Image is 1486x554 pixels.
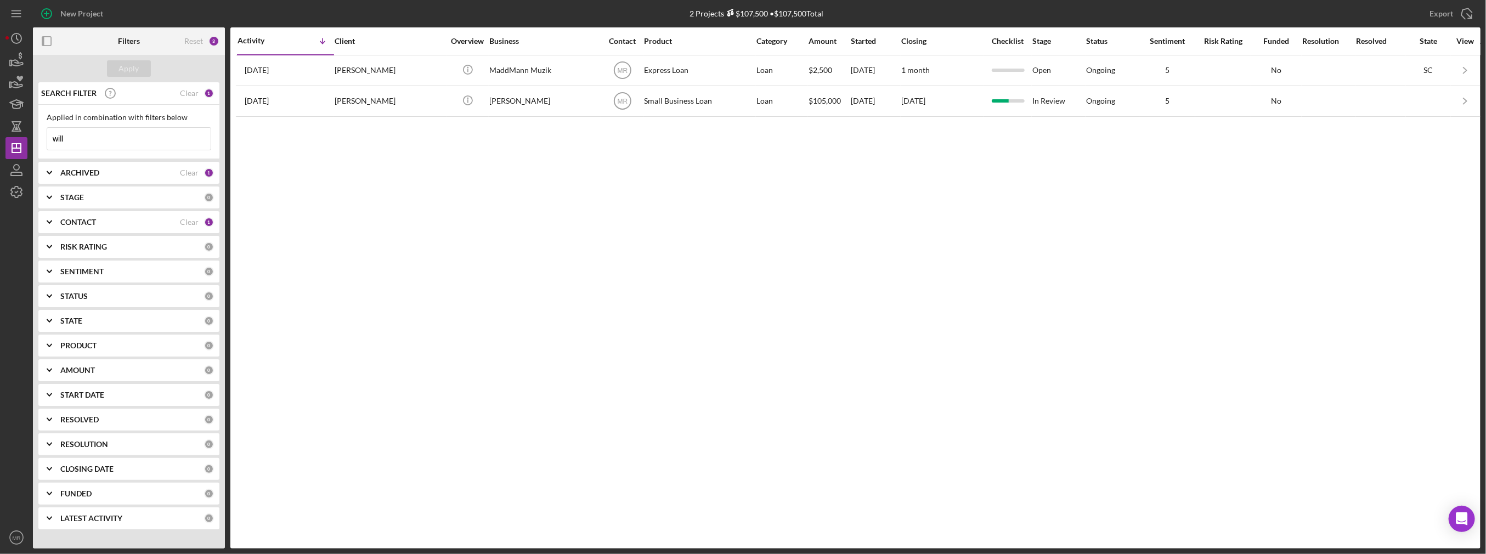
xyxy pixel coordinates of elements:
[1449,506,1475,532] div: Open Intercom Messenger
[107,60,151,77] button: Apply
[644,37,754,46] div: Product
[60,292,88,301] b: STATUS
[809,37,850,46] div: Amount
[756,87,807,116] div: Loan
[725,9,769,18] div: $107,500
[1252,97,1301,105] div: No
[204,439,214,449] div: 0
[60,514,122,523] b: LATEST ACTIVITY
[204,513,214,523] div: 0
[1252,66,1301,75] div: No
[60,391,104,399] b: START DATE
[1086,37,1139,46] div: Status
[60,267,104,276] b: SENTIMENT
[901,96,925,105] time: [DATE]
[204,390,214,400] div: 0
[204,242,214,252] div: 0
[1406,66,1450,75] div: SC
[180,168,199,177] div: Clear
[617,98,628,105] text: MR
[204,168,214,178] div: 1
[47,113,211,122] div: Applied in combination with filters below
[756,37,807,46] div: Category
[644,87,754,116] div: Small Business Loan
[1302,37,1355,46] div: Resolution
[204,217,214,227] div: 1
[204,415,214,425] div: 0
[335,56,444,85] div: [PERSON_NAME]
[5,527,27,549] button: MR
[60,168,99,177] b: ARCHIVED
[60,3,103,25] div: New Project
[33,3,114,25] button: New Project
[809,96,841,105] span: $105,000
[602,37,643,46] div: Contact
[60,465,114,473] b: CLOSING DATE
[238,36,286,45] div: Activity
[1032,87,1085,116] div: In Review
[60,489,92,498] b: FUNDED
[1086,97,1115,105] div: Ongoing
[617,67,628,75] text: MR
[60,316,82,325] b: STATE
[13,535,21,541] text: MR
[204,464,214,474] div: 0
[1356,37,1405,46] div: Resolved
[180,89,199,98] div: Clear
[204,267,214,276] div: 0
[1032,37,1085,46] div: Stage
[1406,37,1450,46] div: State
[119,60,139,77] div: Apply
[335,87,444,116] div: [PERSON_NAME]
[489,37,599,46] div: Business
[1140,97,1195,105] div: 5
[184,37,203,46] div: Reset
[1196,37,1251,46] div: Risk Rating
[1032,56,1085,85] div: Open
[204,489,214,499] div: 0
[756,56,807,85] div: Loan
[204,291,214,301] div: 0
[60,218,96,227] b: CONTACT
[60,242,107,251] b: RISK RATING
[204,88,214,98] div: 1
[1140,66,1195,75] div: 5
[335,37,444,46] div: Client
[208,36,219,47] div: 3
[1086,66,1115,75] div: Ongoing
[180,218,199,227] div: Clear
[245,66,269,75] time: 2025-09-29 20:00
[447,37,488,46] div: Overview
[489,87,599,116] div: [PERSON_NAME]
[1252,37,1301,46] div: Funded
[644,56,754,85] div: Express Loan
[204,316,214,326] div: 0
[851,87,900,116] div: [DATE]
[118,37,140,46] b: Filters
[901,65,930,75] time: 1 month
[60,440,108,449] b: RESOLUTION
[1140,37,1195,46] div: Sentiment
[851,37,900,46] div: Started
[245,97,269,105] time: 2025-06-27 11:09
[204,365,214,375] div: 0
[60,366,95,375] b: AMOUNT
[690,9,824,18] div: 2 Projects • $107,500 Total
[204,341,214,351] div: 0
[809,65,832,75] span: $2,500
[489,56,599,85] div: MaddMann Muzik
[901,37,984,46] div: Closing
[985,37,1031,46] div: Checklist
[60,341,97,350] b: PRODUCT
[60,415,99,424] b: RESOLVED
[204,193,214,202] div: 0
[851,56,900,85] div: [DATE]
[41,89,97,98] b: SEARCH FILTER
[1430,3,1453,25] div: Export
[1451,37,1479,46] div: View
[60,193,84,202] b: STAGE
[1419,3,1481,25] button: Export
